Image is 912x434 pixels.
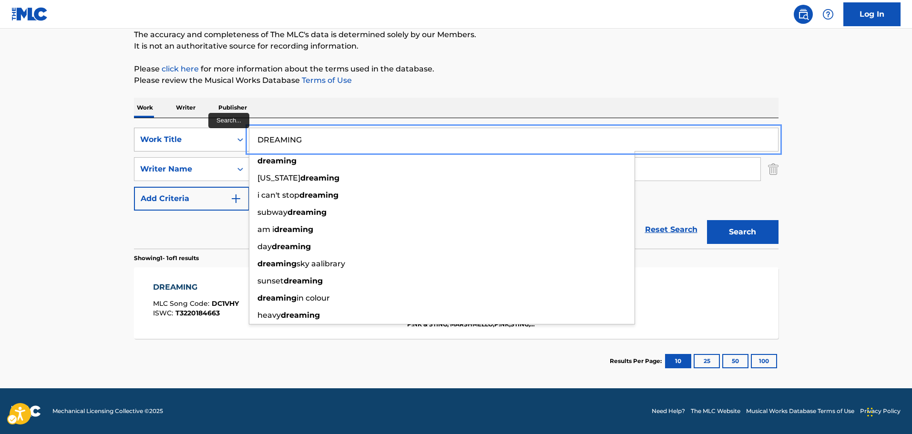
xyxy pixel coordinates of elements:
[864,388,912,434] iframe: Hubspot Iframe
[175,309,220,317] span: T3220184663
[274,225,313,234] strong: dreaming
[257,259,297,268] strong: dreaming
[257,311,281,320] span: heavy
[860,407,901,415] a: Privacy Policy
[722,354,748,368] button: 50
[746,407,854,415] a: Musical Works Database Terms of Use
[153,309,175,317] span: ISWC :
[694,354,720,368] button: 25
[140,134,226,145] div: Work Title
[249,128,778,151] input: Search...
[691,407,740,415] a: The MLC Website
[134,254,199,262] p: Showing 1 - 1 of 1 results
[134,98,156,118] p: Work
[134,128,779,249] form: Search Form
[640,219,702,240] a: Reset Search
[257,242,272,251] span: day
[300,173,339,182] strong: dreaming
[134,187,249,211] button: Add Criteria
[230,193,242,204] img: 9d2ae6d4665cec9f34b9.svg
[257,191,299,200] span: i can't stop
[751,354,777,368] button: 100
[232,128,249,151] div: On
[798,9,809,20] img: search
[257,173,300,182] span: [US_STATE]
[281,311,320,320] strong: dreaming
[665,354,691,368] button: 10
[134,29,779,40] p: The accuracy and completeness of The MLC's data is determined solely by our Members.
[297,293,330,303] span: in colour
[864,388,912,434] div: Chat Widget
[134,267,779,339] a: DREAMINGMLC Song Code:DC1VHYISWC:T3220184663Writers (5)[PERSON_NAME], [PERSON_NAME] [PERSON_NAME]...
[153,282,239,293] div: DREAMING
[257,293,297,303] strong: dreaming
[768,157,779,181] img: Delete Criterion
[257,208,287,217] span: subway
[867,398,873,426] div: Drag
[134,75,779,86] p: Please review the Musical Works Database
[297,259,345,268] span: sky aalibrary
[215,98,250,118] p: Publisher
[272,242,311,251] strong: dreaming
[52,407,163,415] span: Mechanical Licensing Collective © 2025
[822,9,834,20] img: help
[707,220,779,244] button: Search
[257,225,274,234] span: am i
[652,407,685,415] a: Need Help?
[134,40,779,52] p: It is not an authoritative source for recording information.
[140,163,226,175] div: Writer Name
[610,357,664,365] p: Results Per Page:
[11,7,48,21] img: MLC Logo
[257,276,284,285] span: sunset
[153,299,212,308] span: MLC Song Code :
[299,191,338,200] strong: dreaming
[300,76,352,85] a: Terms of Use
[134,63,779,75] p: Please for more information about the terms used in the database.
[212,299,239,308] span: DC1VHY
[162,64,199,73] a: Music industry terminology | mechanical licensing collective
[284,276,323,285] strong: dreaming
[287,208,327,217] strong: dreaming
[843,2,901,26] a: Log In
[257,156,297,165] strong: dreaming
[173,98,198,118] p: Writer
[11,405,41,417] img: logo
